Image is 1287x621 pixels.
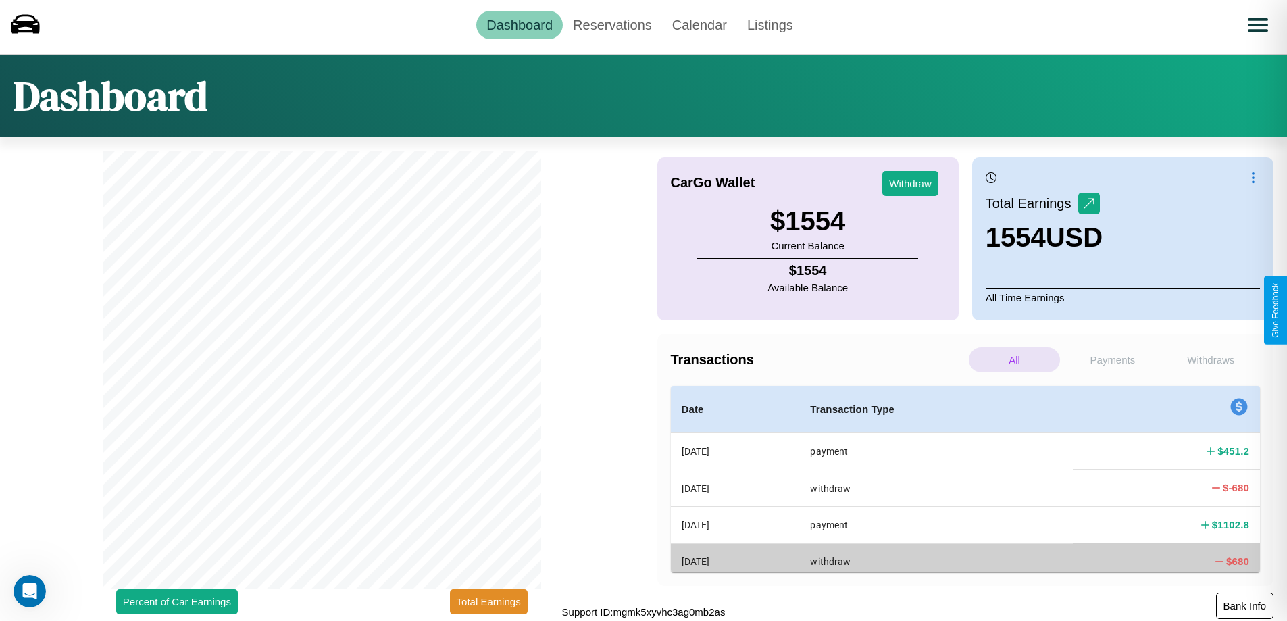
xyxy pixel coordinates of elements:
button: Bank Info [1216,593,1273,619]
button: Percent of Car Earnings [116,589,238,614]
th: withdraw [799,470,1073,506]
table: simple table [671,386,1261,580]
h4: CarGo Wallet [671,175,755,191]
p: All Time Earnings [986,288,1260,307]
p: Payments [1067,347,1158,372]
h4: $ 451.2 [1217,444,1249,458]
th: [DATE] [671,543,800,579]
p: All [969,347,1060,372]
th: payment [799,433,1073,470]
h3: 1554 USD [986,222,1103,253]
h3: $ 1554 [770,206,845,237]
th: withdraw [799,543,1073,579]
button: Withdraw [882,171,938,196]
th: [DATE] [671,507,800,543]
th: [DATE] [671,470,800,506]
button: Open menu [1239,6,1277,44]
h4: $ 1554 [767,263,848,278]
p: Current Balance [770,237,845,255]
p: Support ID: mgmk5xyvhc3ag0mb2as [562,603,726,621]
h4: Transactions [671,352,965,368]
th: payment [799,507,1073,543]
h1: Dashboard [14,68,207,124]
a: Dashboard [476,11,563,39]
p: Withdraws [1165,347,1257,372]
div: Give Feedback [1271,283,1280,338]
a: Calendar [662,11,737,39]
iframe: Intercom live chat [14,575,46,607]
h4: Date [682,401,789,418]
a: Reservations [563,11,662,39]
button: Total Earnings [450,589,528,614]
h4: $ -680 [1223,480,1249,495]
p: Total Earnings [986,191,1078,216]
a: Listings [737,11,803,39]
th: [DATE] [671,433,800,470]
h4: $ 680 [1226,554,1249,568]
h4: Transaction Type [810,401,1062,418]
h4: $ 1102.8 [1212,518,1249,532]
p: Available Balance [767,278,848,297]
